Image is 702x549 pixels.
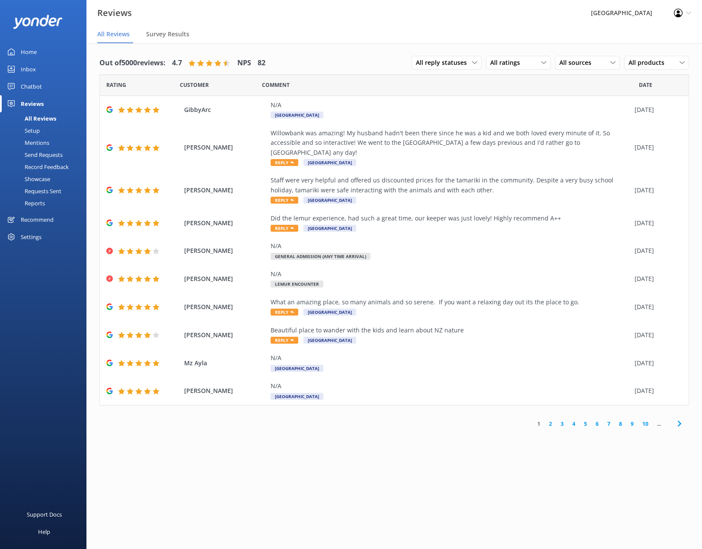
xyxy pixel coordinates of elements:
[271,365,323,372] span: [GEOGRAPHIC_DATA]
[38,523,50,540] div: Help
[184,274,266,284] span: [PERSON_NAME]
[653,420,665,428] span: ...
[303,225,356,232] span: [GEOGRAPHIC_DATA]
[5,149,63,161] div: Send Requests
[146,30,189,38] span: Survey Results
[635,358,678,368] div: [DATE]
[580,420,591,428] a: 5
[416,58,472,67] span: All reply statuses
[5,137,49,149] div: Mentions
[99,57,166,69] h4: Out of 5000 reviews:
[180,81,209,89] span: Date
[5,112,56,124] div: All Reviews
[271,176,630,195] div: Staff were very helpful and offered us discounted prices for the tamariki in the community. Despi...
[21,78,42,95] div: Chatbot
[21,95,44,112] div: Reviews
[638,420,653,428] a: 10
[635,218,678,228] div: [DATE]
[303,197,356,204] span: [GEOGRAPHIC_DATA]
[184,185,266,195] span: [PERSON_NAME]
[13,15,63,29] img: yonder-white-logo.png
[271,197,298,204] span: Reply
[271,393,323,400] span: [GEOGRAPHIC_DATA]
[262,81,290,89] span: Question
[21,211,54,228] div: Recommend
[5,185,86,197] a: Requests Sent
[237,57,251,69] h4: NPS
[271,128,630,157] div: Willowbank was amazing! My husband hadn't been there since he was a kid and we both loved every m...
[184,358,266,368] span: Mz Ayla
[271,112,323,118] span: [GEOGRAPHIC_DATA]
[615,420,626,428] a: 8
[271,214,630,223] div: Did the lemur experience, had such a great time, our keeper was just lovely! Highly recommend A++
[639,81,652,89] span: Date
[271,381,630,391] div: N/A
[258,57,265,69] h4: 82
[184,143,266,152] span: [PERSON_NAME]
[629,58,670,67] span: All products
[303,309,356,316] span: [GEOGRAPHIC_DATA]
[21,228,41,246] div: Settings
[635,185,678,195] div: [DATE]
[303,337,356,344] span: [GEOGRAPHIC_DATA]
[172,57,182,69] h4: 4.7
[603,420,615,428] a: 7
[626,420,638,428] a: 9
[5,124,86,137] a: Setup
[21,61,36,78] div: Inbox
[97,6,132,20] h3: Reviews
[5,124,40,137] div: Setup
[635,105,678,115] div: [DATE]
[27,506,62,523] div: Support Docs
[271,281,323,287] span: Lemur Encounter
[271,326,630,335] div: Beautiful place to wander with the kids and learn about NZ nature
[490,58,525,67] span: All ratings
[635,330,678,340] div: [DATE]
[533,420,545,428] a: 1
[635,143,678,152] div: [DATE]
[184,246,266,255] span: [PERSON_NAME]
[106,81,126,89] span: Date
[5,185,61,197] div: Requests Sent
[591,420,603,428] a: 6
[5,161,69,173] div: Record Feedback
[5,197,45,209] div: Reports
[271,159,298,166] span: Reply
[635,386,678,396] div: [DATE]
[184,302,266,312] span: [PERSON_NAME]
[271,297,630,307] div: What an amazing place, so many animals and so serene. If you want a relaxing day out its the plac...
[635,274,678,284] div: [DATE]
[184,105,266,115] span: GibbyArc
[568,420,580,428] a: 4
[21,43,37,61] div: Home
[271,269,630,279] div: N/A
[635,246,678,255] div: [DATE]
[5,161,86,173] a: Record Feedback
[545,420,556,428] a: 2
[184,386,266,396] span: [PERSON_NAME]
[5,149,86,161] a: Send Requests
[5,197,86,209] a: Reports
[303,159,356,166] span: [GEOGRAPHIC_DATA]
[271,309,298,316] span: Reply
[271,241,630,251] div: N/A
[271,353,630,363] div: N/A
[184,330,266,340] span: [PERSON_NAME]
[271,253,370,260] span: General Admission (Any Time Arrival)
[184,218,266,228] span: [PERSON_NAME]
[5,137,86,149] a: Mentions
[559,58,597,67] span: All sources
[5,112,86,124] a: All Reviews
[271,337,298,344] span: Reply
[556,420,568,428] a: 3
[271,100,630,110] div: N/A
[635,302,678,312] div: [DATE]
[97,30,130,38] span: All Reviews
[5,173,50,185] div: Showcase
[5,173,86,185] a: Showcase
[271,225,298,232] span: Reply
